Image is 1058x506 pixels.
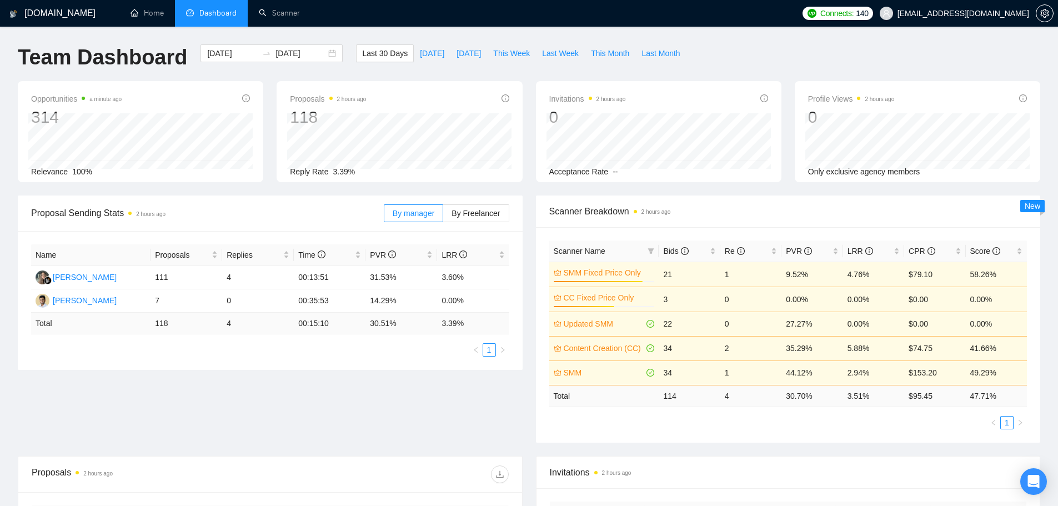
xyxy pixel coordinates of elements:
[469,343,483,357] button: left
[294,266,365,289] td: 00:13:51
[186,9,194,17] span: dashboard
[549,167,609,176] span: Acceptance Rate
[493,47,530,59] span: This Week
[207,47,258,59] input: Start date
[9,5,17,23] img: logo
[549,107,626,128] div: 0
[31,244,151,266] th: Name
[966,287,1027,312] td: 0.00%
[437,313,509,334] td: 3.39 %
[151,266,222,289] td: 111
[457,47,481,59] span: [DATE]
[483,344,495,356] a: 1
[596,96,626,102] time: 2 hours ago
[843,360,904,385] td: 2.94%
[720,360,781,385] td: 1
[781,312,843,336] td: 27.27%
[437,266,509,289] td: 3.60%
[1036,9,1054,18] a: setting
[542,47,579,59] span: Last Week
[904,287,965,312] td: $0.00
[646,320,654,328] span: check-circle
[804,247,812,255] span: info-circle
[550,465,1027,479] span: Invitations
[1020,468,1047,495] div: Open Intercom Messenger
[970,247,1000,255] span: Score
[613,167,618,176] span: --
[496,343,509,357] li: Next Page
[356,44,414,62] button: Last 30 Days
[843,385,904,407] td: 3.51 %
[499,347,506,353] span: right
[904,385,965,407] td: $ 95.45
[469,343,483,357] li: Previous Page
[720,262,781,287] td: 1
[549,92,626,106] span: Invitations
[536,44,585,62] button: Last Week
[781,385,843,407] td: 30.70 %
[720,287,781,312] td: 0
[635,44,686,62] button: Last Month
[393,209,434,218] span: By manager
[222,313,294,334] td: 4
[659,360,720,385] td: 34
[843,336,904,360] td: 5.88%
[1001,417,1013,429] a: 1
[262,49,271,58] span: swap-right
[89,96,122,102] time: a minute ago
[966,360,1027,385] td: 49.29%
[554,294,561,302] span: crown
[53,294,117,307] div: [PERSON_NAME]
[645,243,656,259] span: filter
[294,289,365,313] td: 00:35:53
[549,385,659,407] td: Total
[1014,416,1027,429] li: Next Page
[36,294,49,308] img: SH
[720,385,781,407] td: 4
[843,312,904,336] td: 0.00%
[298,251,325,259] span: Time
[808,92,895,106] span: Profile Views
[564,292,653,304] a: CC Fixed Price Only
[966,262,1027,287] td: 58.26%
[31,313,151,334] td: Total
[564,342,645,354] a: Content Creation (CC)
[659,385,720,407] td: 114
[856,7,868,19] span: 140
[549,204,1027,218] span: Scanner Breakdown
[131,8,164,18] a: homeHome
[1025,202,1040,211] span: New
[492,470,508,479] span: download
[781,262,843,287] td: 9.52%
[808,167,920,176] span: Only exclusive agency members
[990,419,997,426] span: left
[820,7,854,19] span: Connects:
[904,262,965,287] td: $79.10
[136,211,166,217] time: 2 hours ago
[760,94,768,102] span: info-circle
[483,343,496,357] li: 1
[294,313,365,334] td: 00:15:10
[992,247,1000,255] span: info-circle
[966,312,1027,336] td: 0.00%
[496,343,509,357] button: right
[909,247,935,255] span: CPR
[290,167,328,176] span: Reply Rate
[487,44,536,62] button: This Week
[222,266,294,289] td: 4
[36,295,117,304] a: SH[PERSON_NAME]
[720,312,781,336] td: 0
[591,47,629,59] span: This Month
[452,209,500,218] span: By Freelancer
[450,44,487,62] button: [DATE]
[966,385,1027,407] td: 47.71 %
[554,247,605,255] span: Scanner Name
[781,360,843,385] td: 44.12%
[1019,94,1027,102] span: info-circle
[843,262,904,287] td: 4.76%
[554,320,561,328] span: crown
[459,251,467,258] span: info-circle
[370,251,396,259] span: PVR
[414,44,450,62] button: [DATE]
[659,336,720,360] td: 34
